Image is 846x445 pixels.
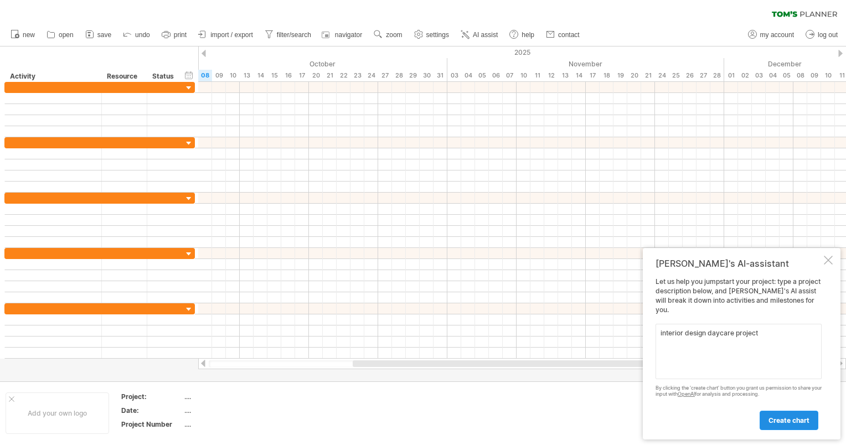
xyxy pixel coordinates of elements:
a: navigator [320,28,365,42]
a: filter/search [262,28,314,42]
div: Monday, 10 November 2025 [517,70,530,81]
a: contact [543,28,583,42]
div: Thursday, 30 October 2025 [420,70,434,81]
a: help [507,28,538,42]
div: Tuesday, 21 October 2025 [323,70,337,81]
div: Friday, 24 October 2025 [364,70,378,81]
div: Monday, 17 November 2025 [586,70,600,81]
a: save [82,28,115,42]
div: Thursday, 23 October 2025 [350,70,364,81]
span: import / export [210,31,253,39]
div: Project Number [121,420,182,429]
div: Thursday, 6 November 2025 [489,70,503,81]
a: settings [411,28,452,42]
span: filter/search [277,31,311,39]
a: open [44,28,77,42]
div: Status [152,71,177,82]
div: Monday, 27 October 2025 [378,70,392,81]
div: Add your own logo [6,392,109,434]
div: Tuesday, 18 November 2025 [600,70,613,81]
div: Wednesday, 15 October 2025 [267,70,281,81]
span: new [23,31,35,39]
div: Tuesday, 28 October 2025 [392,70,406,81]
div: Let us help you jumpstart your project: type a project description below, and [PERSON_NAME]'s AI ... [656,277,822,430]
div: Thursday, 16 October 2025 [281,70,295,81]
span: print [174,31,187,39]
div: Tuesday, 25 November 2025 [669,70,683,81]
div: Monday, 3 November 2025 [447,70,461,81]
div: October 2025 [129,58,447,70]
span: contact [558,31,580,39]
a: my account [745,28,797,42]
div: Thursday, 13 November 2025 [558,70,572,81]
div: Wednesday, 3 December 2025 [752,70,766,81]
div: Monday, 8 December 2025 [793,70,807,81]
a: new [8,28,38,42]
div: Tuesday, 4 November 2025 [461,70,475,81]
div: By clicking the 'create chart' button you grant us permission to share your input with for analys... [656,385,822,397]
div: Friday, 17 October 2025 [295,70,309,81]
div: Wednesday, 19 November 2025 [613,70,627,81]
a: import / export [195,28,256,42]
div: Wednesday, 29 October 2025 [406,70,420,81]
div: Wednesday, 10 December 2025 [821,70,835,81]
a: OpenAI [678,391,695,397]
div: Thursday, 20 November 2025 [627,70,641,81]
span: AI assist [473,31,498,39]
div: Tuesday, 14 October 2025 [254,70,267,81]
div: Tuesday, 11 November 2025 [530,70,544,81]
div: Thursday, 9 October 2025 [212,70,226,81]
div: [PERSON_NAME]'s AI-assistant [656,258,822,269]
div: Wednesday, 5 November 2025 [475,70,489,81]
span: help [522,31,534,39]
div: Wednesday, 8 October 2025 [198,70,212,81]
div: .... [184,420,277,429]
a: AI assist [458,28,501,42]
div: Friday, 7 November 2025 [503,70,517,81]
span: navigator [335,31,362,39]
div: Friday, 21 November 2025 [641,70,655,81]
div: Friday, 14 November 2025 [572,70,586,81]
div: Thursday, 27 November 2025 [697,70,710,81]
a: zoom [371,28,405,42]
div: .... [184,406,277,415]
div: Date: [121,406,182,415]
div: Thursday, 4 December 2025 [766,70,780,81]
span: undo [135,31,150,39]
div: Monday, 20 October 2025 [309,70,323,81]
div: Activity [10,71,95,82]
a: undo [120,28,153,42]
div: Friday, 10 October 2025 [226,70,240,81]
div: Wednesday, 12 November 2025 [544,70,558,81]
div: Project: [121,392,182,401]
span: settings [426,31,449,39]
a: create chart [760,411,818,430]
span: save [97,31,111,39]
div: Monday, 1 December 2025 [724,70,738,81]
div: Monday, 13 October 2025 [240,70,254,81]
div: Wednesday, 26 November 2025 [683,70,697,81]
a: log out [803,28,841,42]
div: November 2025 [447,58,724,70]
span: open [59,31,74,39]
span: create chart [768,416,809,425]
a: print [159,28,190,42]
div: Resource [107,71,141,82]
div: .... [184,392,277,401]
div: Friday, 5 December 2025 [780,70,793,81]
div: Tuesday, 9 December 2025 [807,70,821,81]
span: log out [818,31,838,39]
div: Friday, 28 November 2025 [710,70,724,81]
div: Friday, 31 October 2025 [434,70,447,81]
span: my account [760,31,794,39]
div: Wednesday, 22 October 2025 [337,70,350,81]
div: Monday, 24 November 2025 [655,70,669,81]
span: zoom [386,31,402,39]
div: Tuesday, 2 December 2025 [738,70,752,81]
